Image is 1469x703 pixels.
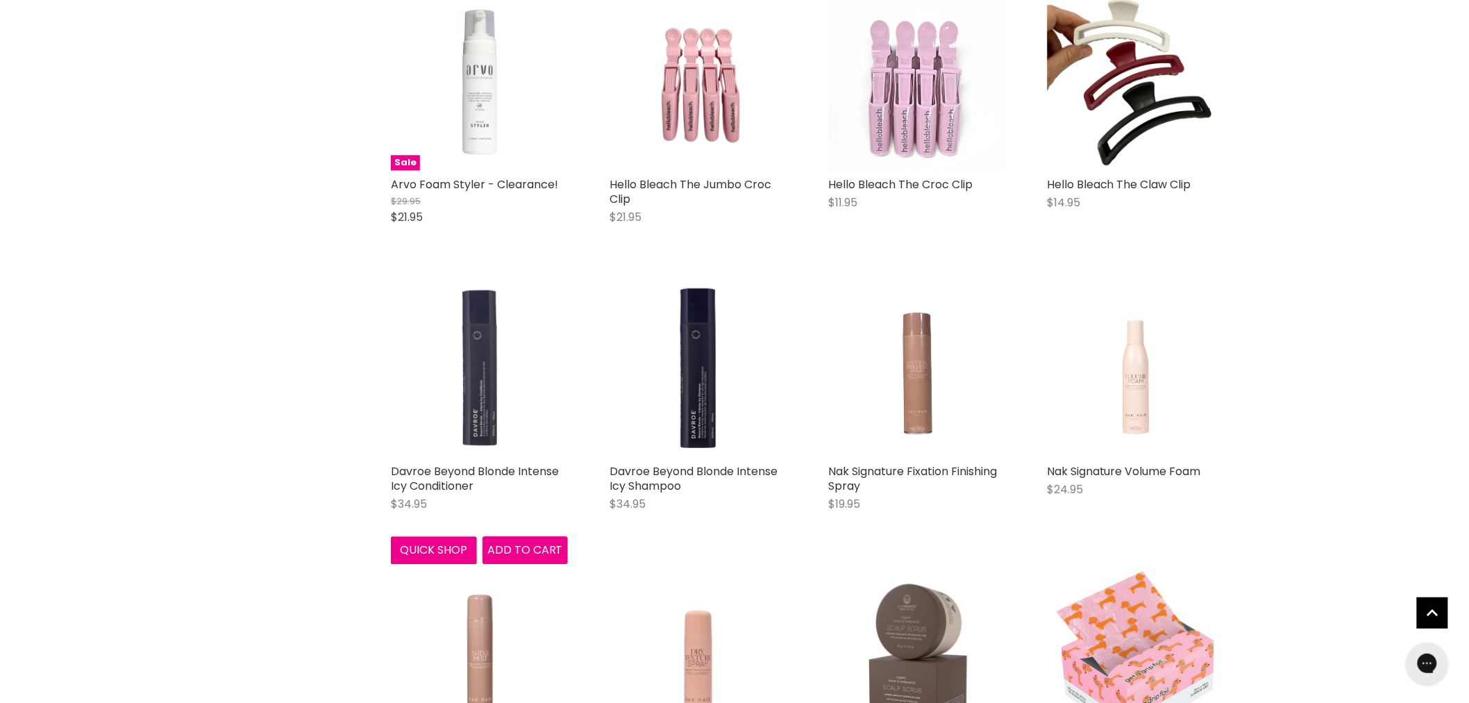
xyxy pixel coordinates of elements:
span: $21.95 [391,209,423,225]
img: Davroe Beyond Blonde Intense Icy Shampoo [610,280,787,457]
a: Nak Signature Fixation Finishing Spray [828,463,997,494]
span: $19.95 [828,496,860,512]
img: Nak Signature Fixation Finishing Spray [846,280,987,457]
span: $11.95 [828,195,857,210]
button: Quick shop [391,536,477,564]
a: Hello Bleach The Claw Clip [1047,176,1191,192]
img: Davroe Beyond Blonde Intense Icy Conditioner [391,280,568,457]
span: $34.95 [610,496,646,512]
span: $34.95 [391,496,427,512]
span: $21.95 [610,209,641,225]
a: Arvo Foam Styler - Clearance! [391,176,558,192]
a: Nak Signature Volume Foam [1047,463,1201,479]
button: Add to cart [482,536,569,564]
span: $24.95 [1047,481,1083,497]
span: $29.95 [391,195,421,208]
a: Hello Bleach The Croc Clip [828,176,973,192]
a: Davroe Beyond Blonde Intense Icy Shampoo [610,463,778,494]
span: Sale [391,155,420,171]
a: Nak Signature Fixation Finishing Spray [828,280,1005,457]
span: $14.95 [1047,195,1080,210]
img: Nak Signature Volume Foam [1064,280,1206,457]
a: Hello Bleach The Jumbo Croc Clip [610,176,771,207]
a: Nak Signature Volume Foam [1047,280,1224,457]
iframe: Gorgias live chat messenger [1400,638,1455,689]
a: Davroe Beyond Blonde Intense Icy Conditioner [391,463,559,494]
span: Add to cart [487,542,563,558]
